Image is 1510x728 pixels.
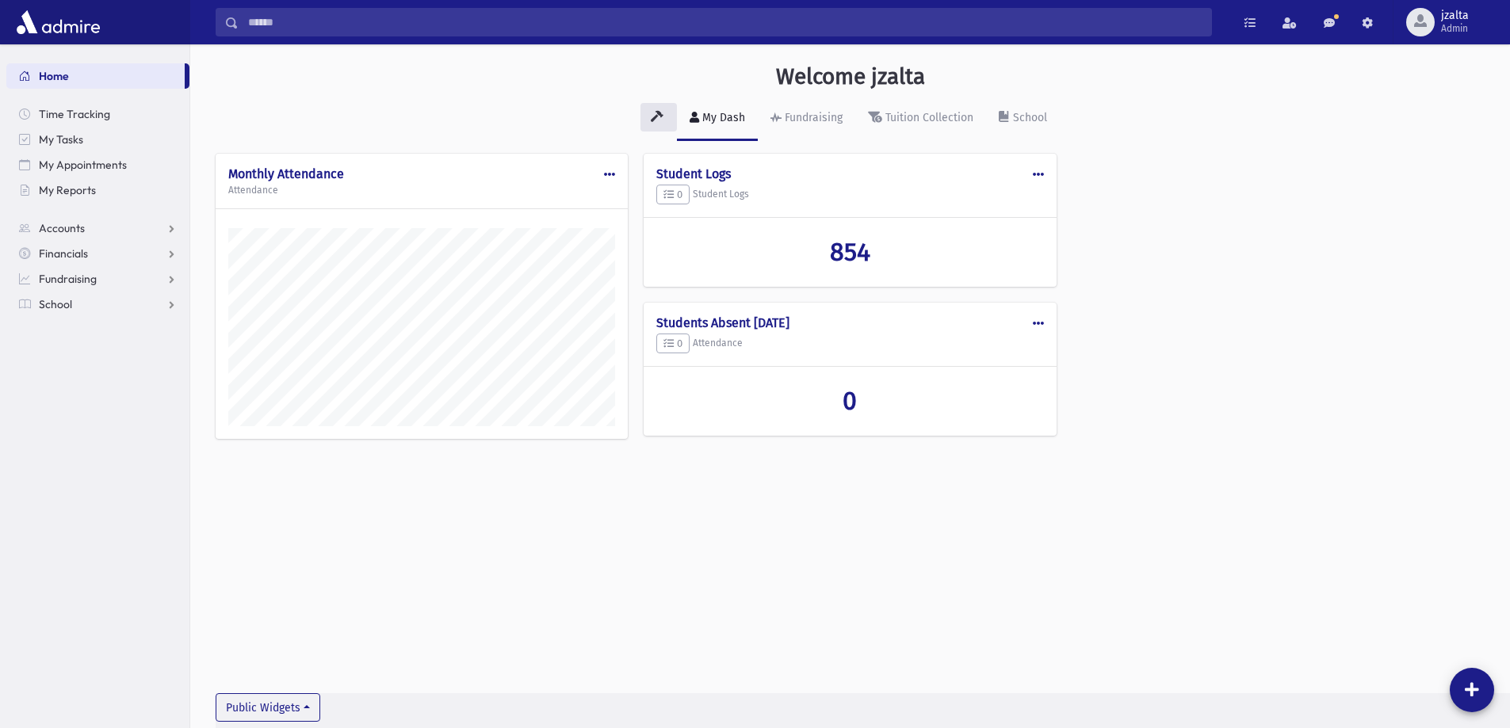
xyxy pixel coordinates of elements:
span: 854 [830,237,870,267]
span: 0 [663,189,682,200]
span: Accounts [39,221,85,235]
h4: Student Logs [656,166,1043,181]
a: Fundraising [758,97,855,141]
a: Time Tracking [6,101,189,127]
div: School [1010,111,1047,124]
a: Accounts [6,215,189,241]
span: 0 [663,337,682,349]
a: Home [6,63,185,89]
a: School [6,292,189,317]
span: My Reports [39,183,96,197]
span: Financials [39,246,88,261]
input: Search [239,8,1211,36]
div: Tuition Collection [882,111,973,124]
span: Fundraising [39,272,97,286]
h5: Student Logs [656,185,1043,205]
h4: Monthly Attendance [228,166,615,181]
a: Financials [6,241,189,266]
a: 0 [656,386,1043,416]
span: My Appointments [39,158,127,172]
span: School [39,297,72,311]
h5: Attendance [228,185,615,196]
a: 854 [656,237,1043,267]
span: 0 [843,386,857,416]
div: Fundraising [782,111,843,124]
a: My Dash [677,97,758,141]
span: Admin [1441,22,1469,35]
a: Tuition Collection [855,97,986,141]
span: My Tasks [39,132,83,147]
a: My Tasks [6,127,189,152]
span: Time Tracking [39,107,110,121]
a: My Appointments [6,152,189,177]
button: Public Widgets [216,693,320,722]
a: My Reports [6,177,189,203]
h5: Attendance [656,334,1043,354]
span: Home [39,69,69,83]
button: 0 [656,334,690,354]
button: 0 [656,185,690,205]
a: Fundraising [6,266,189,292]
div: My Dash [699,111,745,124]
img: AdmirePro [13,6,104,38]
a: School [986,97,1060,141]
span: jzalta [1441,10,1469,22]
h3: Welcome jzalta [776,63,925,90]
h4: Students Absent [DATE] [656,315,1043,330]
